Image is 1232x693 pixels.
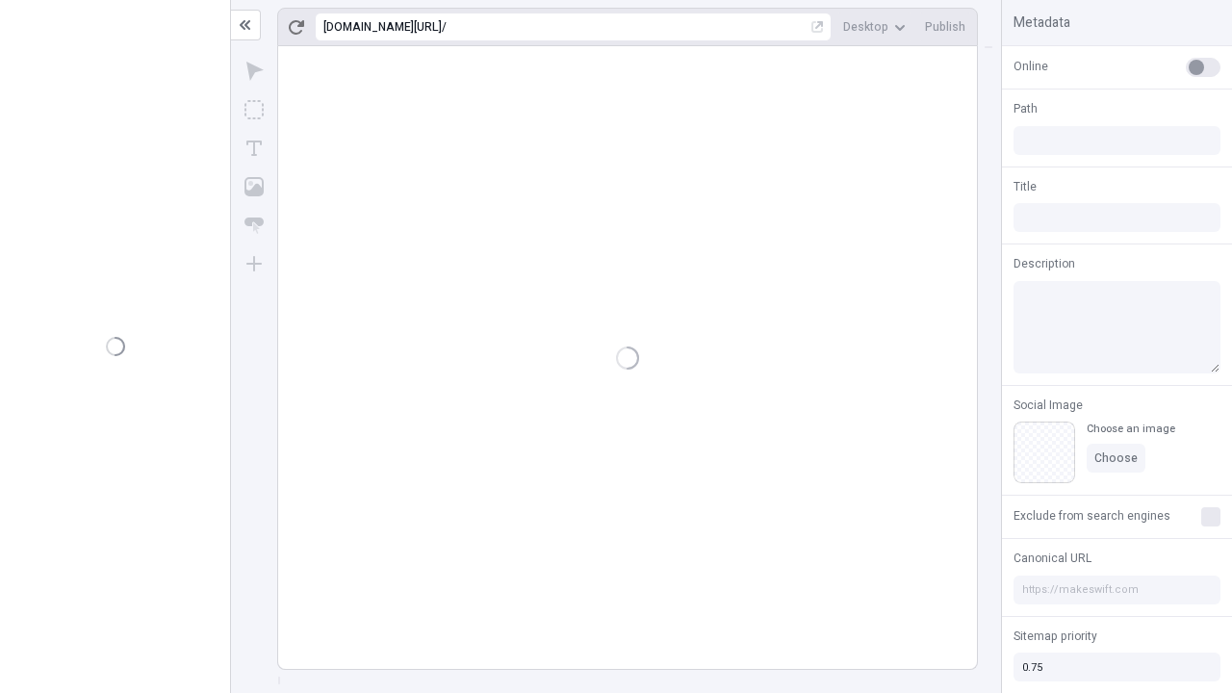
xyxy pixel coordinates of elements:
div: / [442,19,447,35]
span: Title [1014,178,1037,195]
span: Online [1014,58,1048,75]
button: Choose [1087,444,1145,473]
button: Button [237,208,271,243]
span: Exclude from search engines [1014,507,1170,525]
span: Desktop [843,19,888,35]
button: Image [237,169,271,204]
span: Publish [925,19,965,35]
button: Desktop [835,13,913,41]
span: Canonical URL [1014,550,1091,567]
button: Text [237,131,271,166]
button: Publish [917,13,973,41]
span: Path [1014,100,1038,117]
span: Choose [1094,450,1138,466]
span: Description [1014,255,1075,272]
button: Box [237,92,271,127]
span: Sitemap priority [1014,628,1097,645]
span: Social Image [1014,397,1083,414]
div: Choose an image [1087,422,1175,436]
input: https://makeswift.com [1014,576,1220,604]
div: [URL][DOMAIN_NAME] [323,19,442,35]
